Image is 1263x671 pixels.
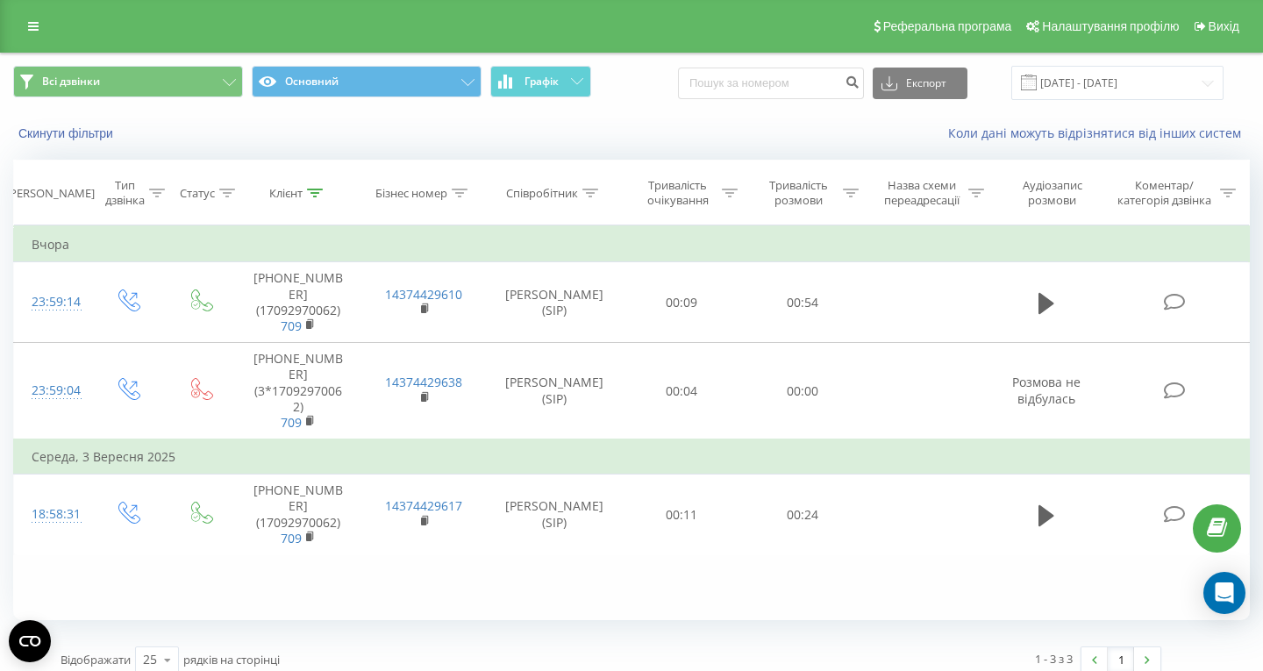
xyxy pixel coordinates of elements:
button: Скинути фільтри [13,125,122,141]
div: 18:58:31 [32,497,74,532]
div: Назва схеми переадресації [879,178,964,208]
td: [PHONE_NUMBER] (3*17092970062) [236,343,361,439]
div: 23:59:04 [32,374,74,408]
span: Реферальна програма [883,19,1012,33]
td: [PHONE_NUMBER] (17092970062) [236,262,361,343]
div: Бізнес номер [375,186,447,201]
button: Графік [490,66,591,97]
span: Всі дзвінки [42,75,100,89]
button: Експорт [873,68,967,99]
span: Відображати [61,652,131,667]
span: Вихід [1209,19,1239,33]
div: Статус [180,186,215,201]
span: Розмова не відбулась [1012,374,1081,406]
span: Налаштування профілю [1042,19,1179,33]
a: 709 [281,318,302,334]
div: Клієнт [269,186,303,201]
a: 14374429610 [385,286,462,303]
div: Коментар/категорія дзвінка [1113,178,1216,208]
div: Співробітник [506,186,578,201]
div: 1 - 3 з 3 [1035,650,1073,667]
span: Графік [524,75,559,88]
td: [PERSON_NAME] (SIP) [487,343,622,439]
td: 00:24 [742,475,863,555]
td: 00:00 [742,343,863,439]
button: Open CMP widget [9,620,51,662]
td: 00:09 [622,262,743,343]
a: 709 [281,414,302,431]
a: Коли дані можуть відрізнятися вiд інших систем [948,125,1250,141]
button: Всі дзвінки [13,66,243,97]
span: рядків на сторінці [183,652,280,667]
div: Аудіозапис розмови [1004,178,1100,208]
button: Основний [252,66,482,97]
input: Пошук за номером [678,68,864,99]
div: [PERSON_NAME] [6,186,95,201]
a: 14374429638 [385,374,462,390]
td: Середа, 3 Вересня 2025 [14,439,1250,475]
div: Тривалість розмови [758,178,838,208]
td: [PHONE_NUMBER] (17092970062) [236,475,361,555]
a: 14374429617 [385,497,462,514]
div: 23:59:14 [32,285,74,319]
td: 00:54 [742,262,863,343]
div: Тривалість очікування [638,178,718,208]
td: 00:04 [622,343,743,439]
td: [PERSON_NAME] (SIP) [487,262,622,343]
td: Вчора [14,227,1250,262]
div: Open Intercom Messenger [1203,572,1245,614]
td: 00:11 [622,475,743,555]
div: 25 [143,651,157,668]
td: [PERSON_NAME] (SIP) [487,475,622,555]
div: Тип дзвінка [105,178,145,208]
a: 709 [281,530,302,546]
